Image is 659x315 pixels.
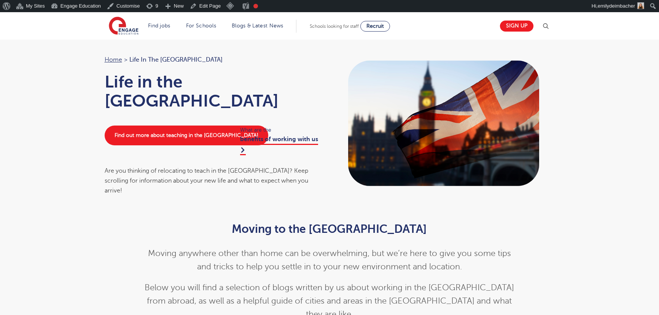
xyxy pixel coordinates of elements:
h2: Moving to the [GEOGRAPHIC_DATA] [143,223,516,235]
span: emilydeimbacher [598,3,635,9]
a: For Schools [186,23,216,29]
a: Sign up [500,21,533,32]
span: What are the [240,126,322,134]
div: Are you thinking of relocating to teach in the [GEOGRAPHIC_DATA]? Keep scrolling for information ... [105,166,322,196]
a: Find out more about teaching in the [GEOGRAPHIC_DATA] [105,126,268,145]
span: Recruit [366,23,384,29]
span: Schools looking for staff [310,24,359,29]
nav: breadcrumb [105,55,322,65]
span: > [124,56,127,63]
a: Recruit [360,21,390,32]
a: Find jobs [148,23,170,29]
a: Home [105,56,122,63]
img: Engage Education [109,17,138,36]
div: Focus keyphrase not set [253,4,258,8]
a: benefits of working with us [240,136,318,155]
p: Moving anywhere other than home can be overwhelming, but we’re here to give you some tips and tri... [143,247,516,274]
a: Blogs & Latest News [232,23,283,29]
span: Life in the [GEOGRAPHIC_DATA] [129,55,223,65]
h1: Life in the [GEOGRAPHIC_DATA] [105,72,322,110]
